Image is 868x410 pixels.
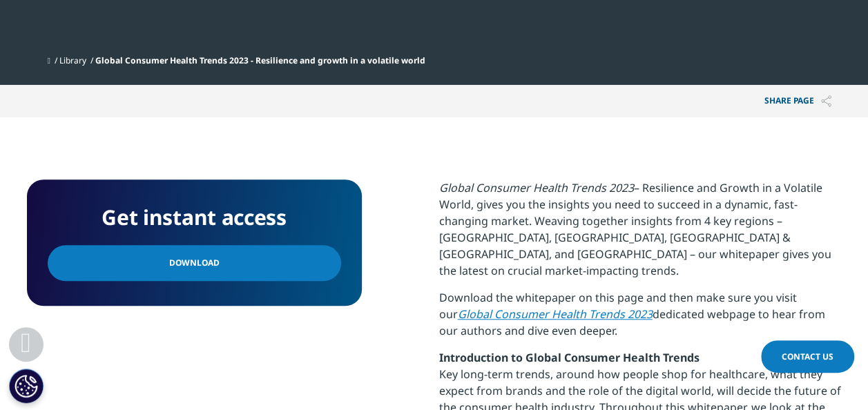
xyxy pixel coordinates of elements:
[439,289,842,349] p: Download the whitepaper on this page and then make sure you visit our dedicated webpage to hear f...
[754,85,842,117] p: Share PAGE
[95,55,425,66] span: Global Consumer Health Trends 2023 - Resilience and growth in a volatile world
[439,350,700,365] strong: Introduction to Global Consumer Health Trends
[821,95,831,107] img: Share PAGE
[59,55,86,66] a: Library
[439,179,842,289] p: – Resilience and Growth in a Volatile World, gives you the insights you need to succeed in a dyna...
[439,180,634,195] em: Global Consumer Health Trends 2023
[458,306,653,322] a: Global Consumer Health Trends 2023
[48,245,341,281] a: Download
[169,255,220,271] span: Download
[754,85,842,117] button: Share PAGEShare PAGE
[48,200,341,235] h4: Get instant access
[782,351,833,362] span: Contact Us
[761,340,854,373] a: Contact Us
[9,369,44,403] button: Configuración de cookies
